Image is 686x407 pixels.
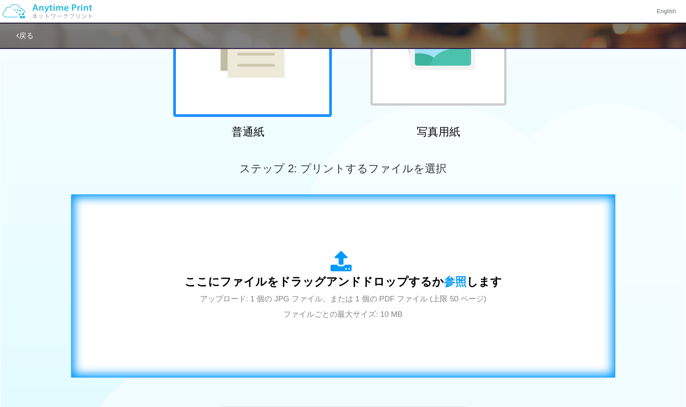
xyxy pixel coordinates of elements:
span: アップロード: 1 個の JPG ファイル、または 1 個の PDF ファイル (上限 50 ページ) ファイルごとの最大サイズ: 10 MB [200,295,487,319]
span: ステップ 2: プリントするファイルを選択 [239,162,446,174]
span: 参照 [444,275,467,288]
span: ここにファイルをドラッグアンドドロップするか します [185,275,502,288]
h2: 普通紙 [169,126,327,138]
a: 戻る [16,32,34,39]
h2: 写真用紙 [359,126,518,138]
